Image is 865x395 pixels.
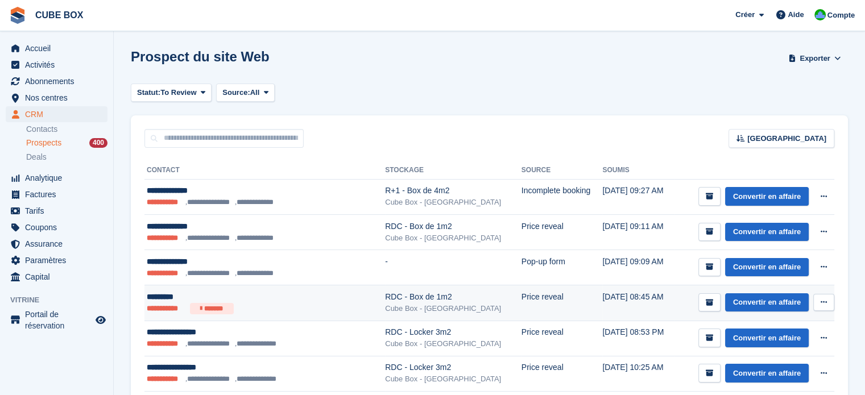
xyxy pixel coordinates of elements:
a: menu [6,236,107,252]
a: menu [6,203,107,219]
a: menu [6,309,107,331]
td: [DATE] 10:25 AM [602,356,674,391]
th: Source [522,161,603,180]
span: CRM [25,106,93,122]
a: menu [6,106,107,122]
div: Cube Box - [GEOGRAPHIC_DATA] [385,373,522,385]
span: Activités [25,57,93,73]
a: menu [6,40,107,56]
th: Contact [144,161,385,180]
td: [DATE] 09:27 AM [602,179,674,214]
td: - [385,250,522,285]
div: Cube Box - [GEOGRAPHIC_DATA] [385,338,522,350]
span: Prospects [26,138,61,148]
div: RDC - Locker 3m2 [385,326,522,338]
a: menu [6,57,107,73]
button: Source: All [216,84,275,102]
a: CUBE BOX [31,6,88,24]
td: [DATE] 09:09 AM [602,250,674,285]
a: Convertir en affaire [725,187,809,206]
div: R+1 - Box de 4m2 [385,185,522,197]
div: RDC - Box de 1m2 [385,291,522,303]
a: menu [6,219,107,235]
span: [GEOGRAPHIC_DATA] [747,133,826,144]
td: Price reveal [522,214,603,250]
th: Stockage [385,161,522,180]
div: RDC - Box de 1m2 [385,221,522,232]
span: Capital [25,269,93,285]
a: menu [6,186,107,202]
a: Boutique d'aperçu [94,313,107,327]
span: Compte [827,10,855,21]
a: menu [6,73,107,89]
span: Vitrine [10,294,113,306]
span: Deals [26,152,47,163]
td: Incomplete booking [522,179,603,214]
span: Factures [25,186,93,202]
a: menu [6,170,107,186]
a: menu [6,252,107,268]
span: Source: [222,87,250,98]
div: Cube Box - [GEOGRAPHIC_DATA] [385,232,522,244]
div: RDC - Locker 3m2 [385,361,522,373]
td: [DATE] 08:45 AM [602,285,674,321]
td: Price reveal [522,356,603,391]
span: Aide [788,9,804,20]
a: Deals [26,151,107,163]
th: Soumis [602,161,674,180]
a: Convertir en affaire [725,293,809,312]
span: Tarifs [25,203,93,219]
span: Abonnements [25,73,93,89]
span: To Review [160,87,196,98]
a: Contacts [26,124,107,135]
td: [DATE] 09:11 AM [602,214,674,250]
a: Convertir en affaire [725,329,809,347]
span: Assurance [25,236,93,252]
td: Price reveal [522,321,603,356]
td: Price reveal [522,285,603,321]
h1: Prospect du site Web [131,49,270,64]
a: Convertir en affaire [725,223,809,242]
a: menu [6,90,107,106]
span: Coupons [25,219,93,235]
span: Accueil [25,40,93,56]
div: Cube Box - [GEOGRAPHIC_DATA] [385,303,522,314]
span: All [250,87,260,98]
img: stora-icon-8386f47178a22dfd0bd8f6a31ec36ba5ce8667c1dd55bd0f319d3a0aa187defe.svg [9,7,26,24]
button: Statut: To Review [131,84,212,102]
a: Convertir en affaire [725,364,809,382]
button: Exporter [787,49,843,68]
td: Pop-up form [522,250,603,285]
a: Convertir en affaire [725,258,809,277]
a: Prospects 400 [26,137,107,149]
div: 400 [89,138,107,148]
a: menu [6,269,107,285]
img: Cube Box [814,9,826,20]
span: Statut: [137,87,160,98]
span: Portail de réservation [25,309,93,331]
span: Exporter [800,53,830,64]
div: Cube Box - [GEOGRAPHIC_DATA] [385,197,522,208]
td: [DATE] 08:53 PM [602,321,674,356]
span: Nos centres [25,90,93,106]
span: Paramètres [25,252,93,268]
span: Créer [735,9,755,20]
span: Analytique [25,170,93,186]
